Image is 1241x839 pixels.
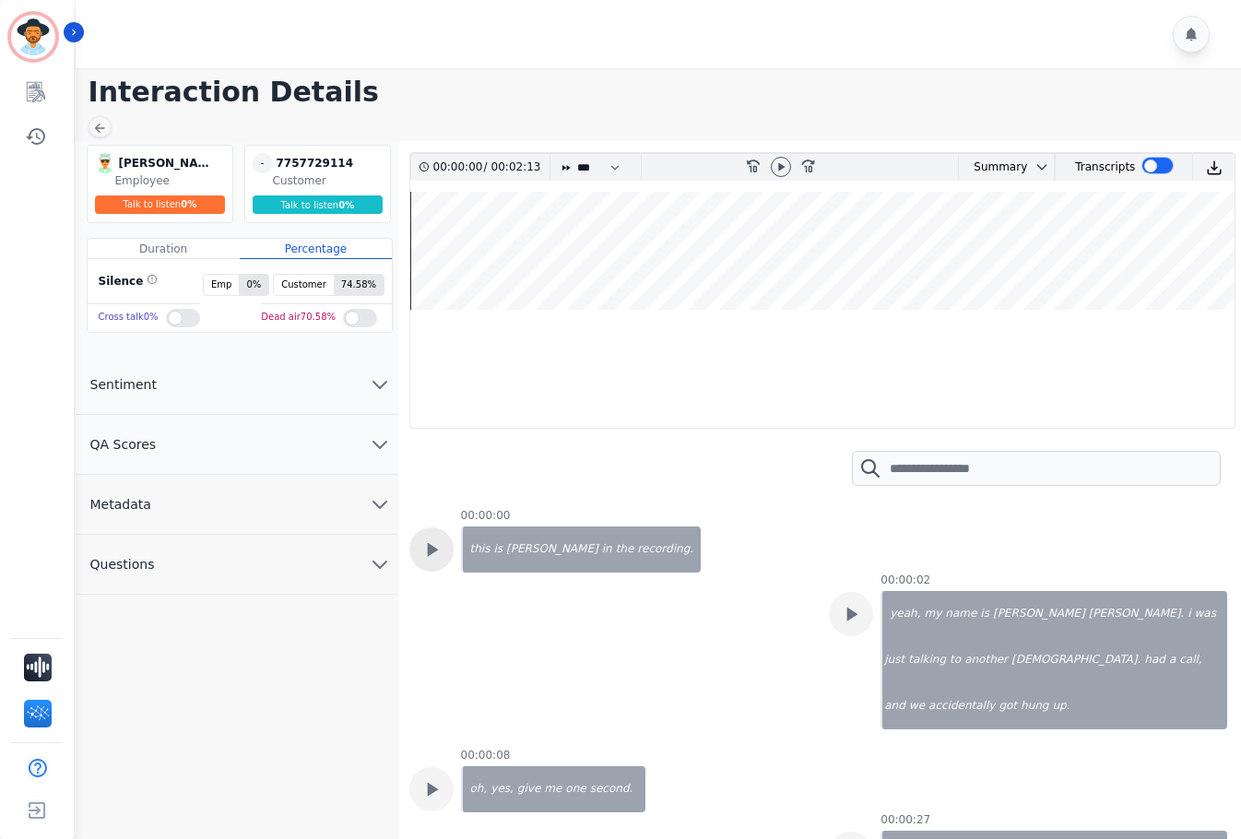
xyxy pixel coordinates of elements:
[907,683,927,729] div: we
[1142,637,1167,683] div: had
[95,195,226,214] div: Talk to listen
[338,200,354,210] span: 0 %
[461,508,511,523] div: 00:00:00
[1087,591,1187,637] div: [PERSON_NAME].
[488,154,538,181] div: 00:02:13
[11,15,55,59] img: Bordered avatar
[542,766,563,812] div: me
[881,812,930,827] div: 00:00:27
[1034,160,1049,174] svg: chevron down
[89,76,1241,109] h1: Interaction Details
[963,637,1010,683] div: another
[635,526,701,573] div: recording.
[334,275,384,295] span: 74.58 %
[461,748,511,762] div: 00:00:08
[463,526,492,573] div: this
[369,553,391,575] svg: chevron down
[491,526,504,573] div: is
[76,535,398,595] button: Questions chevron down
[76,415,398,475] button: QA Scores chevron down
[1010,637,1142,683] div: [DEMOGRAPHIC_DATA].
[369,433,391,455] svg: chevron down
[978,591,991,637] div: is
[563,766,587,812] div: one
[76,375,171,394] span: Sentiment
[997,683,1019,729] div: got
[588,766,645,812] div: second.
[253,195,384,214] div: Talk to listen
[369,373,391,396] svg: chevron down
[882,637,906,683] div: just
[600,526,614,573] div: in
[1192,591,1217,637] div: was
[274,275,334,295] span: Customer
[1075,154,1135,181] div: Transcripts
[76,435,171,454] span: QA Scores
[1019,683,1050,729] div: hung
[181,199,196,209] span: 0 %
[76,495,166,514] span: Metadata
[923,591,944,637] div: my
[504,526,600,573] div: [PERSON_NAME]
[515,766,542,812] div: give
[433,154,546,181] div: /
[239,275,268,295] span: 0 %
[433,154,484,181] div: 00:00:00
[991,591,1087,637] div: [PERSON_NAME]
[1027,160,1049,174] button: chevron down
[99,304,159,331] div: Cross talk 0 %
[959,154,1027,181] div: Summary
[882,591,922,637] div: yeah,
[1177,637,1203,683] div: call,
[906,637,948,683] div: talking
[943,591,978,637] div: name
[881,573,930,587] div: 00:00:02
[88,239,240,259] div: Duration
[927,683,997,729] div: accidentally
[261,304,336,331] div: Dead air 70.58 %
[240,239,392,259] div: Percentage
[489,766,515,812] div: yes,
[1167,637,1177,683] div: a
[119,153,211,173] div: [PERSON_NAME]
[948,637,963,683] div: to
[614,526,636,573] div: the
[369,493,391,515] svg: chevron down
[253,153,273,173] span: -
[76,555,170,573] span: Questions
[1050,683,1227,729] div: up.
[76,475,398,535] button: Metadata chevron down
[1186,591,1192,637] div: i
[204,275,239,295] span: Emp
[115,173,229,188] div: Employee
[1206,160,1223,176] img: download audio
[76,355,398,415] button: Sentiment chevron down
[463,766,490,812] div: oh,
[277,153,369,173] div: 7757729114
[882,683,907,729] div: and
[95,274,159,296] div: Silence
[273,173,386,188] div: Customer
